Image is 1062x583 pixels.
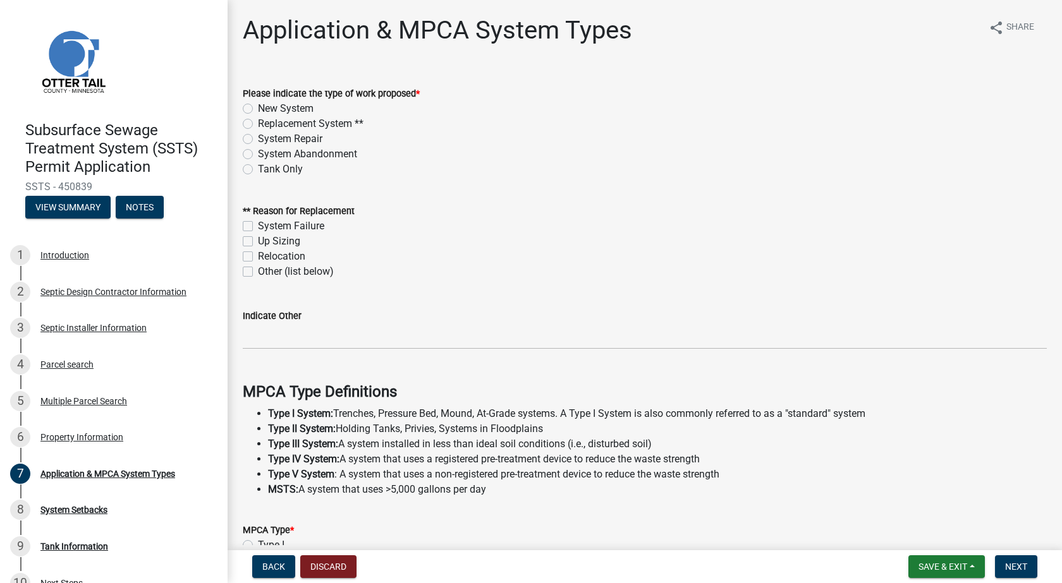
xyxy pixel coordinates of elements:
img: Otter Tail County, Minnesota [25,13,120,108]
div: Application & MPCA System Types [40,469,175,478]
label: Indicate Other [243,312,302,321]
div: 3 [10,318,30,338]
label: Please indicate the type of work proposed [243,90,420,99]
button: Save & Exit [908,555,985,578]
label: Up Sizing [258,234,300,249]
label: System Failure [258,219,324,234]
div: 4 [10,354,30,375]
strong: Type III System: [268,438,338,450]
strong: Type V System [268,468,334,480]
div: Parcel search [40,360,94,369]
strong: MPCA Type Definitions [243,383,397,400]
label: ** Reason for Replacement [243,207,355,216]
div: 9 [10,536,30,556]
li: A system that uses a registered pre-treatment device to reduce the waste strength [268,452,1047,467]
strong: Type IV System: [268,453,339,465]
label: Tank Only [258,162,303,177]
button: Back [252,555,295,578]
div: 7 [10,464,30,484]
label: Type I [258,538,284,553]
strong: MSTS: [268,483,298,495]
span: SSTS - 450839 [25,181,202,193]
wm-modal-confirm: Summary [25,203,111,213]
label: System Repair [258,131,322,147]
label: Relocation [258,249,305,264]
span: Save & Exit [919,562,967,572]
div: Property Information [40,433,123,442]
h1: Application & MPCA System Types [243,15,632,45]
label: Replacement System ** [258,116,363,131]
div: Introduction [40,251,89,260]
button: View Summary [25,196,111,219]
label: Other (list below) [258,264,334,279]
label: MPCA Type [243,526,294,535]
strong: Type II System: [268,423,336,435]
div: 5 [10,391,30,411]
li: A system installed in less than ideal soil conditions (i.e., disturbed soil) [268,436,1047,452]
div: System Setbacks [40,505,107,514]
li: Holding Tanks, Privies, Systems in Floodplains [268,421,1047,436]
strong: Type I System: [268,407,333,419]
button: Discard [300,555,357,578]
span: Share [1006,20,1034,35]
div: Septic Installer Information [40,323,147,332]
div: Tank Information [40,542,108,551]
button: Next [995,555,1037,578]
span: Next [1005,562,1027,572]
div: Multiple Parcel Search [40,397,127,406]
li: Trenches, Pressure Bed, Mound, At-Grade systems. A Type I System is also commonly referred to as ... [268,406,1047,421]
li: A system that uses >5,000 gallons per day [268,482,1047,497]
div: 1 [10,245,30,265]
div: 2 [10,282,30,302]
li: : A system that uses a non-registered pre-treatment device to reduce the waste strength [268,467,1047,482]
div: 6 [10,427,30,447]
wm-modal-confirm: Notes [116,203,164,213]
h4: Subsurface Sewage Treatment System (SSTS) Permit Application [25,121,217,176]
div: 8 [10,500,30,520]
div: Septic Design Contractor Information [40,287,186,296]
button: Notes [116,196,164,219]
span: Back [262,562,285,572]
button: shareShare [979,15,1044,40]
label: System Abandonment [258,147,357,162]
i: share [989,20,1004,35]
label: New System [258,101,314,116]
